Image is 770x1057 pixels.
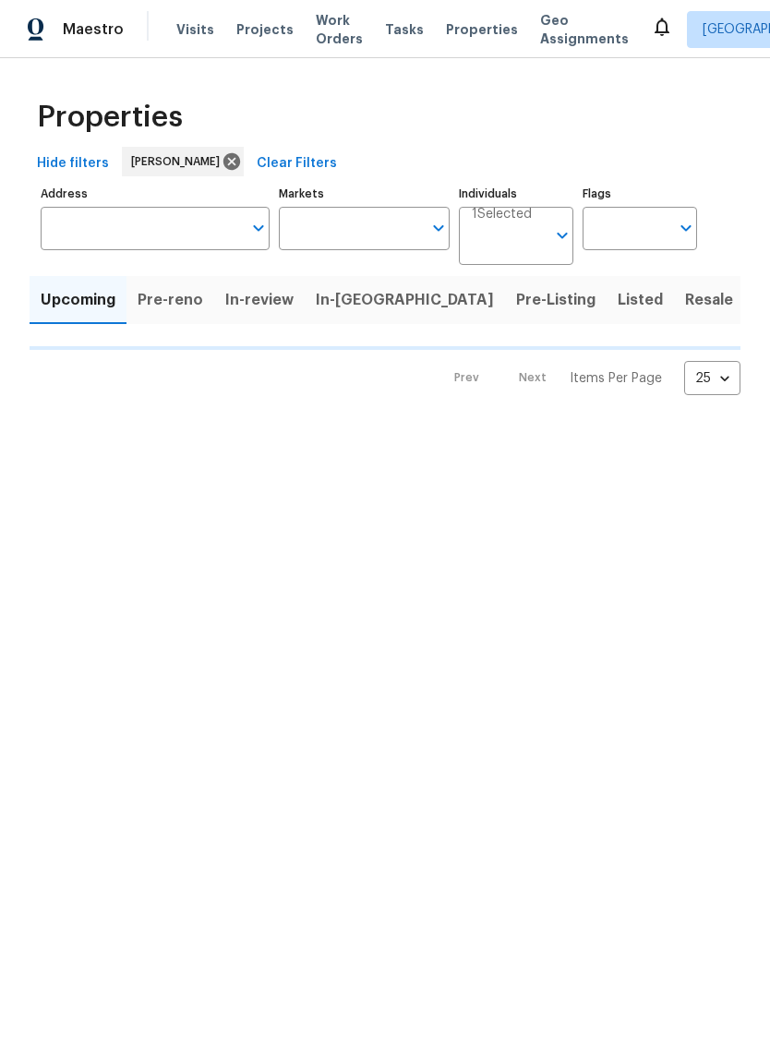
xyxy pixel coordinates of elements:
[472,207,532,222] span: 1 Selected
[249,147,344,181] button: Clear Filters
[570,369,662,388] p: Items Per Page
[316,287,494,313] span: In-[GEOGRAPHIC_DATA]
[618,287,663,313] span: Listed
[437,361,740,395] nav: Pagination Navigation
[540,11,629,48] span: Geo Assignments
[516,287,596,313] span: Pre-Listing
[41,287,115,313] span: Upcoming
[236,20,294,39] span: Projects
[138,287,203,313] span: Pre-reno
[63,20,124,39] span: Maestro
[225,287,294,313] span: In-review
[426,215,451,241] button: Open
[316,11,363,48] span: Work Orders
[41,188,270,199] label: Address
[685,287,733,313] span: Resale
[279,188,451,199] label: Markets
[30,147,116,181] button: Hide filters
[37,108,183,126] span: Properties
[446,20,518,39] span: Properties
[122,147,244,176] div: [PERSON_NAME]
[176,20,214,39] span: Visits
[459,188,573,199] label: Individuals
[131,152,227,171] span: [PERSON_NAME]
[684,354,740,402] div: 25
[246,215,271,241] button: Open
[673,215,699,241] button: Open
[257,152,337,175] span: Clear Filters
[549,222,575,248] button: Open
[37,152,109,175] span: Hide filters
[583,188,697,199] label: Flags
[385,23,424,36] span: Tasks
